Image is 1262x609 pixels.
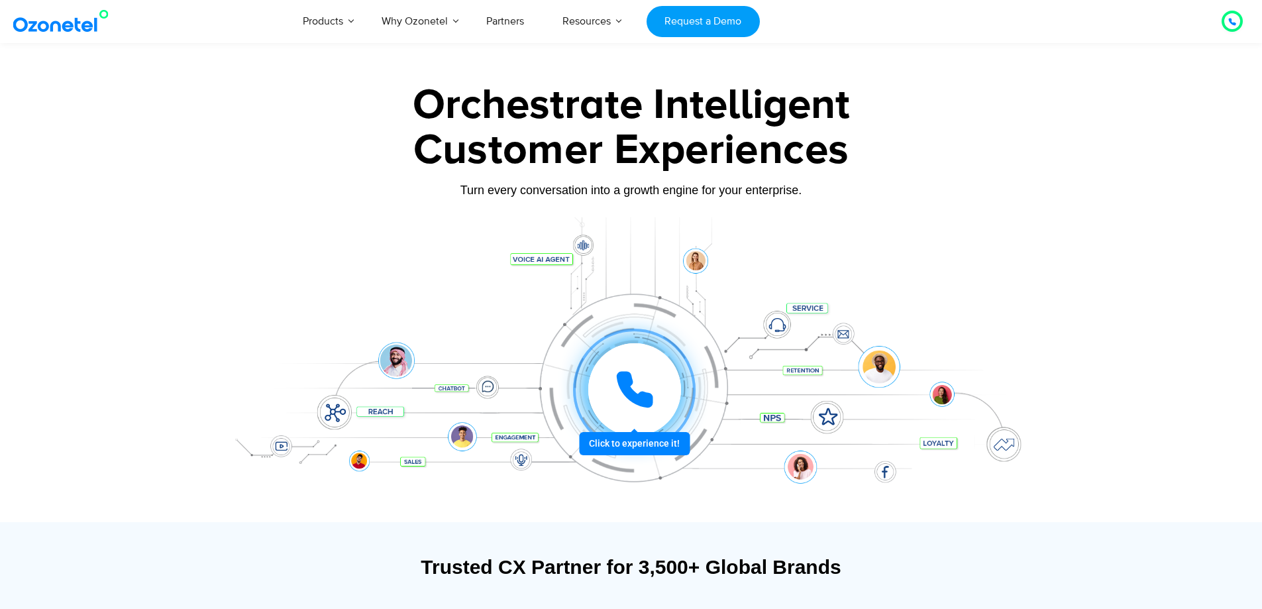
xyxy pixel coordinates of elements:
div: Orchestrate Intelligent [217,84,1045,127]
div: Customer Experiences [217,119,1045,182]
div: Trusted CX Partner for 3,500+ Global Brands [224,555,1039,579]
a: Request a Demo [647,6,760,37]
div: Turn every conversation into a growth engine for your enterprise. [217,183,1045,197]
